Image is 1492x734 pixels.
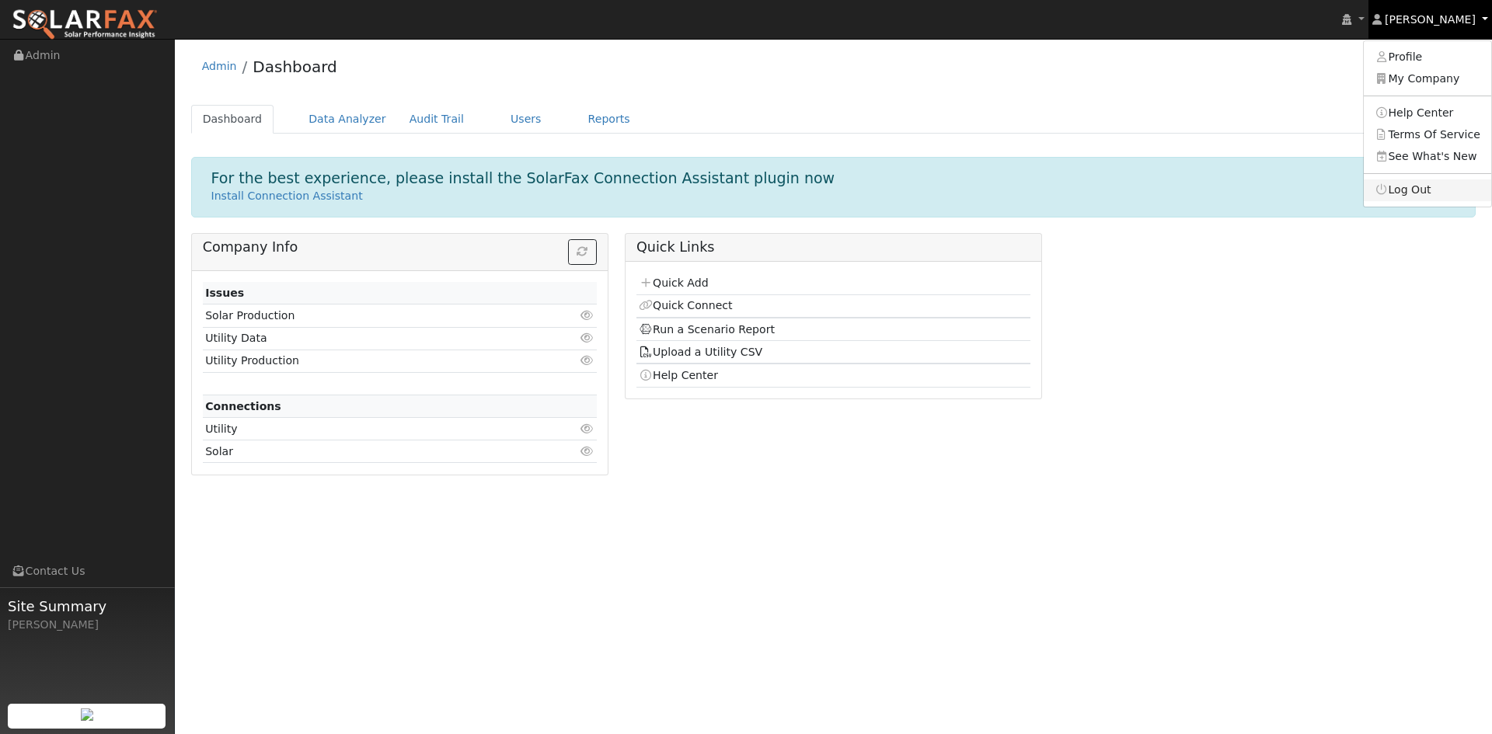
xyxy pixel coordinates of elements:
a: Install Connection Assistant [211,190,363,202]
td: Solar [203,440,533,463]
h5: Quick Links [636,239,1030,256]
td: Solar Production [203,304,533,327]
a: Quick Connect [639,299,732,311]
td: Utility Data [203,327,533,350]
img: SolarFax [12,9,158,41]
span: Site Summary [8,596,166,617]
a: Profile [1364,47,1491,68]
a: Users [499,105,553,134]
a: See What's New [1364,145,1491,167]
td: Utility [203,418,533,440]
td: Utility Production [203,350,533,372]
a: Data Analyzer [297,105,398,134]
a: Log Out [1364,179,1491,201]
i: Click to view [580,310,594,321]
div: [PERSON_NAME] [8,617,166,633]
a: Reports [577,105,642,134]
a: Dashboard [191,105,274,134]
i: Click to view [580,423,594,434]
i: Click to view [580,355,594,366]
a: Run a Scenario Report [639,323,775,336]
a: Admin [202,60,237,72]
i: Click to view [580,332,594,343]
span: [PERSON_NAME] [1385,13,1476,26]
a: Help Center [1364,102,1491,123]
a: Upload a Utility CSV [639,346,762,358]
strong: Connections [205,400,281,412]
a: Help Center [639,369,718,381]
h1: For the best experience, please install the SolarFax Connection Assistant plugin now [211,169,835,187]
i: Click to view [580,446,594,457]
a: Dashboard [253,57,337,76]
strong: Issues [205,287,244,299]
a: Quick Add [639,277,708,289]
a: Terms Of Service [1364,123,1491,145]
h5: Company Info [203,239,597,256]
a: My Company [1364,68,1491,90]
a: Audit Trail [398,105,476,134]
img: retrieve [81,708,93,721]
